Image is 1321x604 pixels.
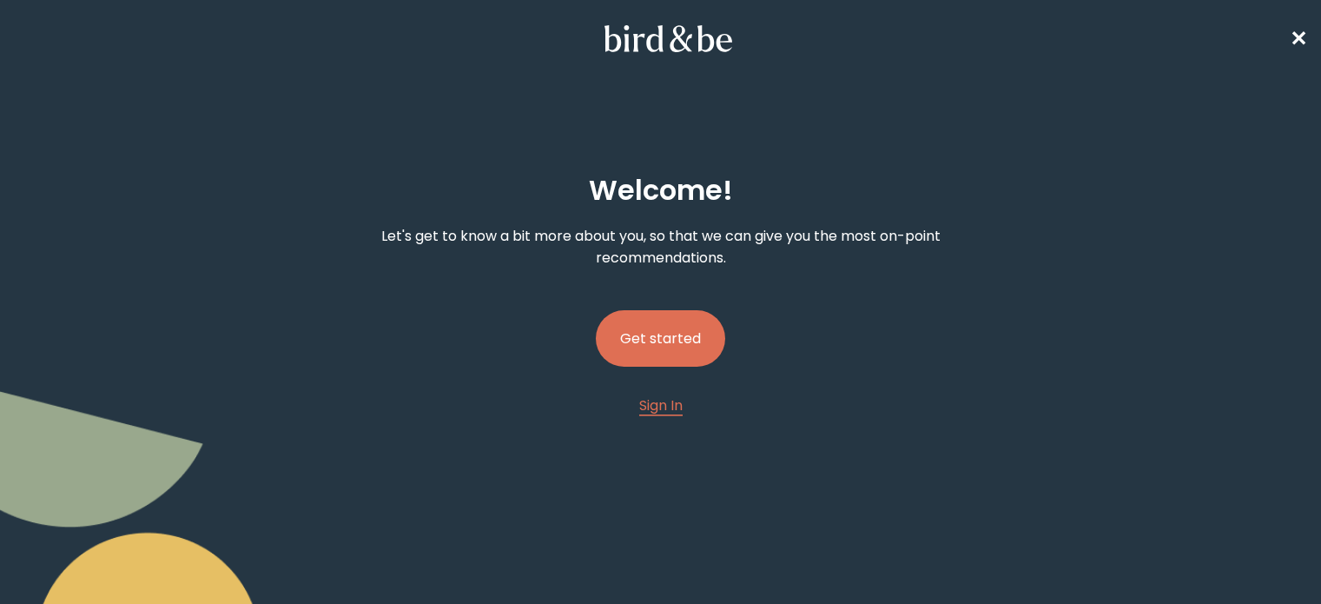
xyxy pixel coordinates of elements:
button: Get started [596,310,725,367]
a: ✕ [1290,23,1307,54]
a: Sign In [639,395,683,416]
a: Get started [596,282,725,395]
span: Sign In [639,395,683,415]
p: Let's get to know a bit more about you, so that we can give you the most on-point recommendations. [344,225,977,269]
h2: Welcome ! [589,169,733,211]
span: ✕ [1290,24,1307,53]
